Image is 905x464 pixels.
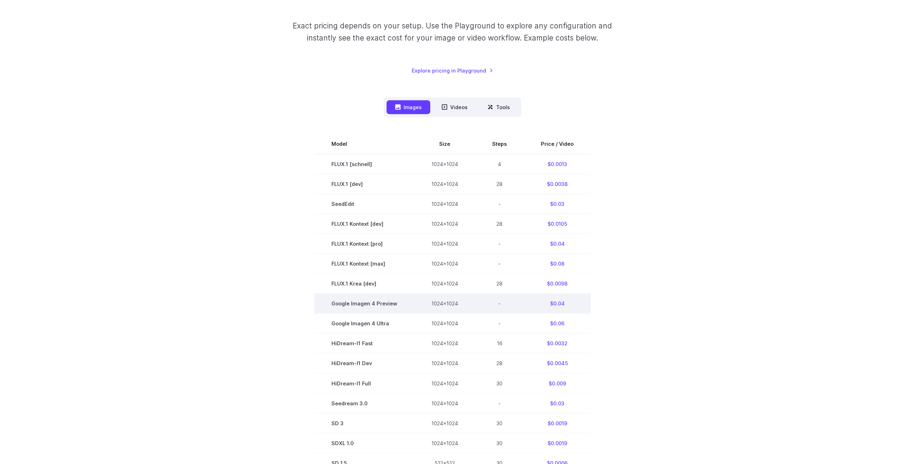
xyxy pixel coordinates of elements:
[314,194,414,214] td: SeedEdit
[314,214,414,234] td: FLUX.1 Kontext [dev]
[475,254,524,274] td: -
[314,134,414,154] th: Model
[524,353,591,373] td: $0.0045
[414,413,475,433] td: 1024x1024
[524,433,591,453] td: $0.0019
[524,194,591,214] td: $0.03
[279,20,625,44] p: Exact pricing depends on your setup. Use the Playground to explore any configuration and instantl...
[314,393,414,413] td: Seedream 3.0
[414,134,475,154] th: Size
[414,294,475,314] td: 1024x1024
[433,100,476,114] button: Videos
[314,314,414,334] td: Google Imagen 4 Ultra
[524,334,591,353] td: $0.0032
[414,194,475,214] td: 1024x1024
[314,274,414,294] td: FLUX.1 Krea [dev]
[475,334,524,353] td: 16
[314,413,414,433] td: SD 3
[524,214,591,234] td: $0.0105
[479,100,518,114] button: Tools
[524,254,591,274] td: $0.08
[475,433,524,453] td: 30
[414,254,475,274] td: 1024x1024
[414,214,475,234] td: 1024x1024
[475,194,524,214] td: -
[387,100,430,114] button: Images
[524,274,591,294] td: $0.0098
[412,66,493,75] a: Explore pricing in Playground
[414,433,475,453] td: 1024x1024
[475,174,524,194] td: 28
[414,174,475,194] td: 1024x1024
[475,413,524,433] td: 30
[475,134,524,154] th: Steps
[475,274,524,294] td: 28
[414,334,475,353] td: 1024x1024
[314,353,414,373] td: HiDream-I1 Dev
[475,353,524,373] td: 28
[524,154,591,174] td: $0.0013
[475,154,524,174] td: 4
[475,393,524,413] td: -
[414,154,475,174] td: 1024x1024
[314,433,414,453] td: SDXL 1.0
[314,294,414,314] td: Google Imagen 4 Preview
[524,413,591,433] td: $0.0019
[524,393,591,413] td: $0.03
[524,294,591,314] td: $0.04
[414,274,475,294] td: 1024x1024
[314,254,414,274] td: FLUX.1 Kontext [max]
[475,214,524,234] td: 28
[414,234,475,254] td: 1024x1024
[414,393,475,413] td: 1024x1024
[475,373,524,393] td: 30
[314,234,414,254] td: FLUX.1 Kontext [pro]
[524,174,591,194] td: $0.0038
[314,154,414,174] td: FLUX.1 [schnell]
[524,234,591,254] td: $0.04
[524,134,591,154] th: Price / Video
[414,314,475,334] td: 1024x1024
[524,373,591,393] td: $0.009
[475,294,524,314] td: -
[475,314,524,334] td: -
[314,334,414,353] td: HiDream-I1 Fast
[475,234,524,254] td: -
[314,174,414,194] td: FLUX.1 [dev]
[414,373,475,393] td: 1024x1024
[414,353,475,373] td: 1024x1024
[314,373,414,393] td: HiDream-I1 Full
[524,314,591,334] td: $0.06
